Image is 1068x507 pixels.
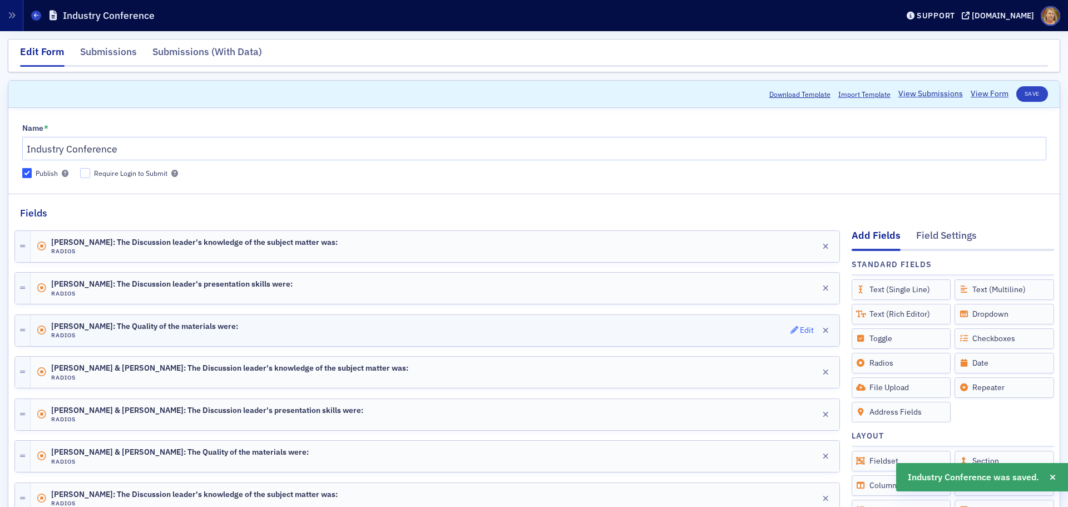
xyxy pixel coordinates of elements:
[1041,6,1060,26] span: Profile
[955,377,1054,398] div: Repeater
[51,416,363,423] h4: Radios
[51,448,309,457] span: [PERSON_NAME] & [PERSON_NAME]: The Quality of the materials were:
[1016,86,1048,102] button: Save
[955,451,1054,471] div: Section
[955,328,1054,349] div: Checkboxes
[22,124,43,134] div: Name
[852,259,932,270] h4: Standard Fields
[790,323,814,338] button: Edit
[20,45,65,67] div: Edit Form
[908,471,1039,484] span: Industry Conference was saved.
[852,353,951,373] div: Radios
[800,327,814,333] div: Edit
[971,88,1008,100] a: View Form
[852,377,951,398] div: File Upload
[852,451,951,471] div: Fieldset
[916,228,977,249] div: Field Settings
[51,364,408,373] span: [PERSON_NAME] & [PERSON_NAME]: The Discussion leader's knowledge of the subject matter was:
[955,279,1054,300] div: Text (Multiline)
[20,206,47,220] h2: Fields
[852,402,951,422] div: Address Fields
[80,168,90,178] input: Require Login to Submit
[51,280,293,289] span: [PERSON_NAME]: The Discussion leader's presentation skills were:
[51,332,238,339] h4: Radios
[51,406,363,415] span: [PERSON_NAME] & [PERSON_NAME]: The Discussion leader's presentation skills were:
[51,500,338,507] h4: Radios
[917,11,955,21] div: Support
[852,430,884,442] h4: Layout
[51,290,293,297] h4: Radios
[955,353,1054,373] div: Date
[51,238,338,247] span: [PERSON_NAME]: The Discussion leader's knowledge of the subject matter was:
[22,168,32,178] input: Publish
[51,458,309,465] h4: Radios
[962,12,1038,19] button: [DOMAIN_NAME]
[36,169,58,178] div: Publish
[80,45,137,65] div: Submissions
[898,88,963,100] a: View Submissions
[972,11,1034,21] div: [DOMAIN_NAME]
[51,374,408,381] h4: Radios
[852,328,951,349] div: Toggle
[852,304,951,324] div: Text (Rich Editor)
[852,475,951,496] div: Columns
[152,45,262,65] div: Submissions (With Data)
[852,228,901,250] div: Add Fields
[63,9,155,22] h1: Industry Conference
[852,279,951,300] div: Text (Single Line)
[44,124,48,132] abbr: This field is required
[51,490,338,499] span: [PERSON_NAME]: The Discussion leader's knowledge of the subject matter was:
[955,304,1054,324] div: Dropdown
[51,248,338,255] h4: Radios
[94,169,167,178] div: Require Login to Submit
[769,89,830,99] button: Download Template
[51,322,238,331] span: [PERSON_NAME]: The Quality of the materials were:
[838,89,891,99] span: Import Template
